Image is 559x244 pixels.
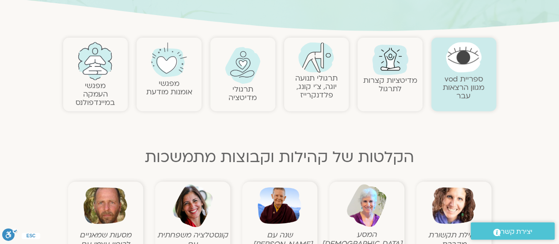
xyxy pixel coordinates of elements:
a: תרגולי תנועהיוגה, צ׳י קונג, פלדנקרייז [295,73,338,100]
h2: הקלטות של קהילות וקבוצות מתמשכות [63,148,496,166]
a: יצירת קשר [471,222,555,240]
span: יצירת קשר [501,226,532,238]
a: מדיטציות קצרות לתרגול [363,75,417,94]
a: מפגשיהעמקה במיינדפולנס [76,81,115,108]
a: מפגשיאומנות מודעת [146,78,192,97]
a: ספריית vodמגוון הרצאות עבר [443,74,484,101]
a: תרגולימדיטציה [228,84,257,103]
